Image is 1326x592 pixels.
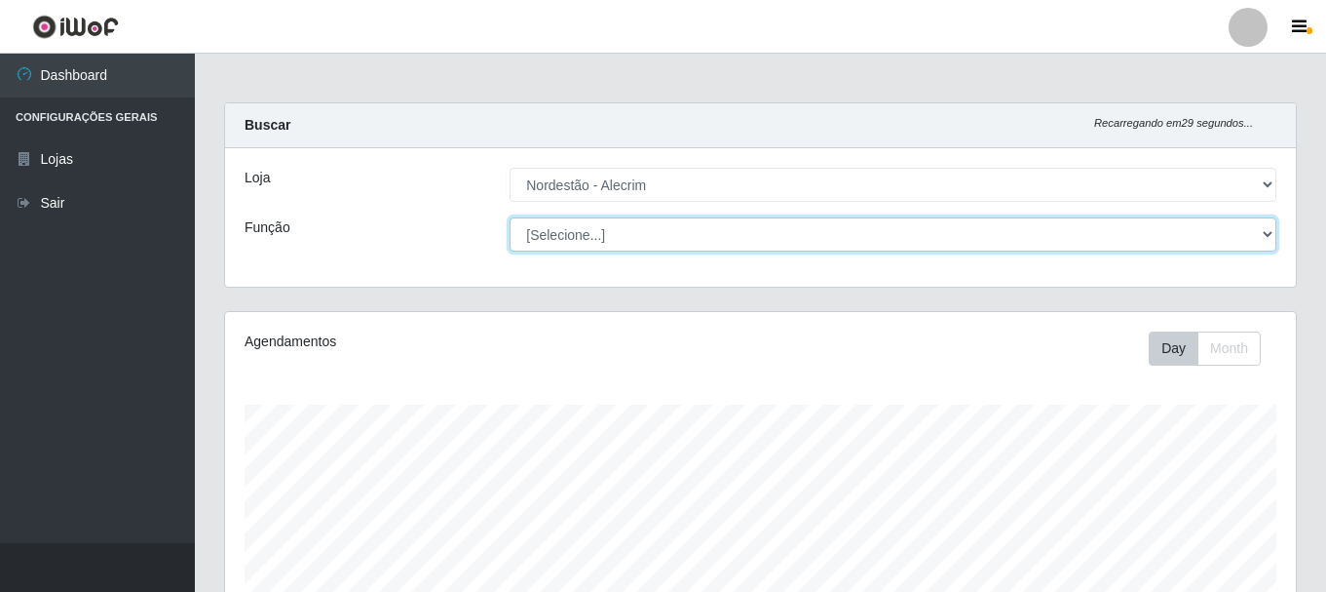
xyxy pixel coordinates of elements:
[245,332,658,352] div: Agendamentos
[1197,332,1261,366] button: Month
[1149,332,1198,366] button: Day
[1149,332,1261,366] div: First group
[1149,332,1276,366] div: Toolbar with button groups
[1094,117,1253,129] i: Recarregando em 29 segundos...
[245,117,290,133] strong: Buscar
[245,168,270,188] label: Loja
[32,15,119,39] img: CoreUI Logo
[245,217,290,238] label: Função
